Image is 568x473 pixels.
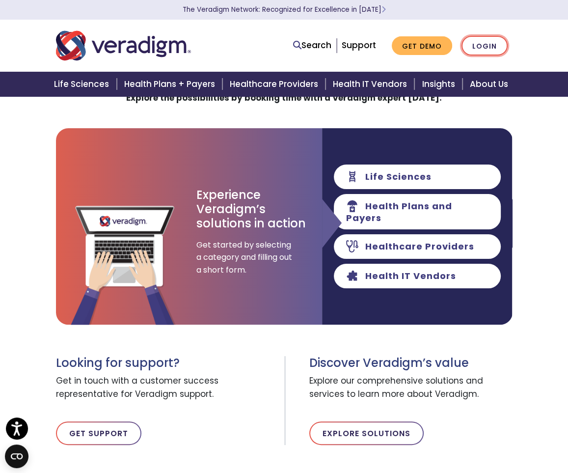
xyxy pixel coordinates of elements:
a: Life Sciences [48,72,118,97]
img: Veradigm logo [56,29,191,62]
h3: Looking for support? [56,356,277,370]
a: Support [342,39,376,51]
span: Explore our comprehensive solutions and services to learn more about Veradigm. [309,370,513,406]
a: Health IT Vendors [327,72,416,97]
strong: Explore the possibilities by booking time with a Veradigm expert [DATE]. [126,92,442,104]
a: Explore Solutions [309,421,424,445]
a: Get Demo [392,36,452,56]
a: Health Plans + Payers [118,72,224,97]
a: About Us [464,72,520,97]
h3: Experience Veradigm’s solutions in action [196,188,307,230]
span: Get started by selecting a category and filling out a short form. [196,239,295,277]
span: Learn More [381,5,386,14]
h3: Discover Veradigm’s value [309,356,513,370]
a: Get Support [56,421,141,445]
a: Login [461,36,508,56]
button: Open CMP widget [5,445,28,468]
a: Search [293,39,331,52]
a: Insights [416,72,463,97]
a: The Veradigm Network: Recognized for Excellence in [DATE]Learn More [183,5,386,14]
span: Get in touch with a customer success representative for Veradigm support. [56,370,277,406]
a: Healthcare Providers [224,72,327,97]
